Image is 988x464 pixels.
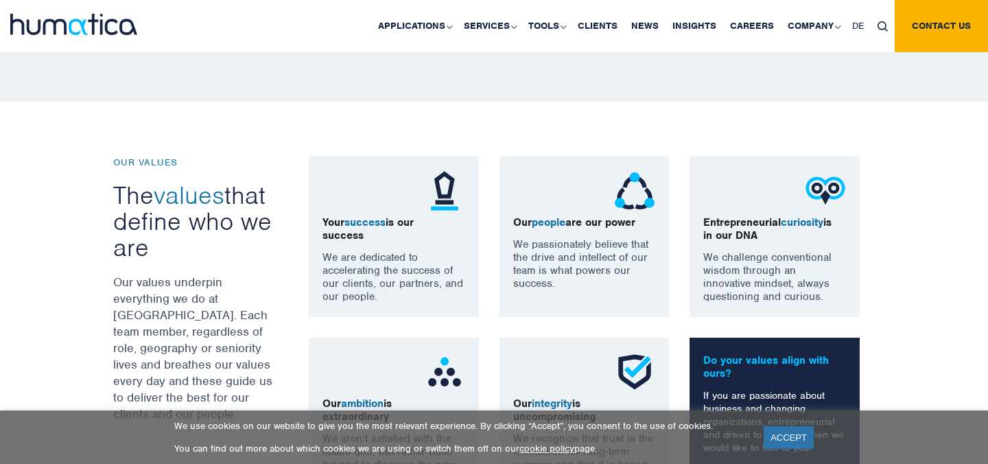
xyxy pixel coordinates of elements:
span: success [344,216,386,229]
img: ico [614,170,655,211]
img: ico [424,351,465,393]
span: ambition [341,397,384,410]
img: search_icon [878,21,888,32]
a: cookie policy [519,443,574,454]
p: Our are our power [513,216,656,229]
p: Our values underpin everything we do at [GEOGRAPHIC_DATA]. Each team member, regardless of role, ... [113,274,274,422]
p: Entrepreneurial is in our DNA [703,216,846,242]
p: You can find out more about which cookies we are using or switch them off on our page. [174,443,746,454]
p: We passionately believe that the drive and intellect of our team is what powers our success. [513,238,656,290]
a: ACCEPT [764,426,814,449]
img: ico [424,170,465,211]
p: Our is uncompromising [513,397,656,424]
p: Our is extraordinary [322,397,465,424]
span: curiosity [781,216,823,229]
p: We use cookies on our website to give you the most relevant experience. By clicking “Accept”, you... [174,420,746,432]
span: people [532,216,565,229]
img: ico [805,170,846,211]
h3: The that define who we are [113,182,274,260]
img: logo [10,14,137,35]
p: If you are passionate about business and changing organizations, entrepreneurial and driven to su... [703,389,846,454]
p: OUR VALUES [113,156,274,168]
span: values [154,179,224,211]
span: DE [852,20,864,32]
p: We challenge conventional wisdom through an innovative mindset, always questioning and curious. [703,251,846,303]
span: integrity [532,397,572,410]
p: Your is our success [322,216,465,242]
p: Do your values align with ours? [703,354,846,380]
img: ico [614,351,655,393]
p: We are dedicated to accelerating the success of our clients, our partners, and our people. [322,251,465,303]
